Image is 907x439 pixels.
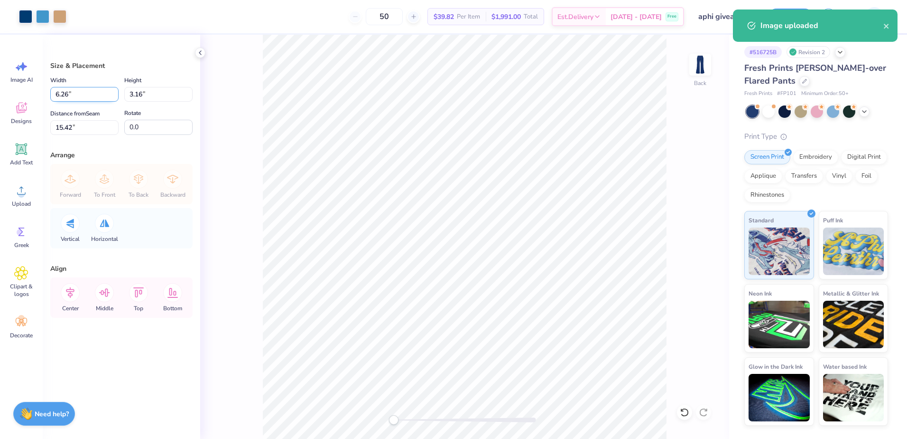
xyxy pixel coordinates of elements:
span: Top [134,305,143,312]
span: $39.82 [434,12,454,22]
img: Water based Ink [823,374,884,421]
span: Horizontal [91,235,118,243]
span: Center [62,305,79,312]
div: Applique [744,169,782,183]
span: Standard [749,215,774,225]
label: Distance from Seam [50,108,100,119]
span: Glow in the Dark Ink [749,362,803,372]
div: Size & Placement [50,61,193,71]
span: Total [524,12,538,22]
button: close [883,20,890,31]
img: Zuriel Alaba [865,7,884,26]
span: Bottom [163,305,182,312]
div: Arrange [50,150,193,160]
span: Neon Ink [749,288,772,298]
div: Image uploaded [760,20,883,31]
span: Add Text [10,159,33,166]
div: Align [50,264,193,274]
span: # FP101 [777,90,796,98]
img: Puff Ink [823,228,884,275]
span: $1,991.00 [491,12,521,22]
span: Puff Ink [823,215,843,225]
span: Est. Delivery [557,12,593,22]
div: Back [694,79,706,87]
span: Fresh Prints [744,90,772,98]
div: Transfers [785,169,823,183]
span: Designs [11,117,32,125]
span: Image AI [10,76,33,84]
div: Revision 2 [787,46,830,58]
span: Greek [14,241,29,249]
span: Metallic & Glitter Ink [823,288,879,298]
div: Embroidery [793,150,838,164]
input: Untitled Design [691,7,761,26]
div: Print Type [744,131,888,142]
span: [DATE] - [DATE] [611,12,662,22]
div: Accessibility label [389,415,398,425]
span: Vertical [61,235,80,243]
span: Decorate [10,332,33,339]
label: Width [50,75,66,86]
a: ZA [849,7,888,26]
strong: Need help? [35,410,69,419]
img: Metallic & Glitter Ink [823,301,884,348]
input: – – [366,8,403,25]
div: Foil [855,169,878,183]
span: Upload [12,200,31,208]
span: Per Item [457,12,480,22]
span: Free [667,13,676,20]
div: # 516725B [744,46,782,58]
img: Neon Ink [749,301,810,348]
span: Middle [96,305,113,312]
label: Rotate [124,107,141,119]
span: Clipart & logos [6,283,37,298]
label: Height [124,75,141,86]
div: Screen Print [744,150,790,164]
img: Standard [749,228,810,275]
span: Water based Ink [823,362,867,372]
div: Vinyl [826,169,852,183]
div: Rhinestones [744,188,790,202]
div: Digital Print [841,150,887,164]
span: Fresh Prints [PERSON_NAME]-over Flared Pants [744,62,886,86]
img: Glow in the Dark Ink [749,374,810,421]
img: Back [691,55,710,74]
span: Minimum Order: 50 + [801,90,849,98]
